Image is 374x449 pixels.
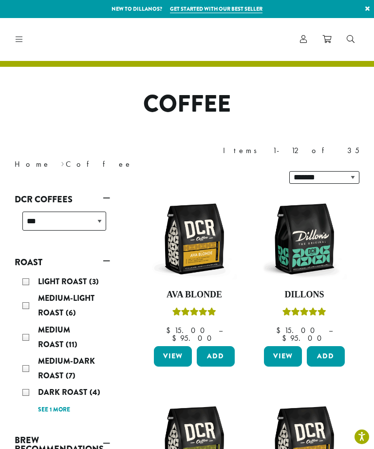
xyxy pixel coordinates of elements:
[154,346,192,367] a: View
[166,325,209,335] bdi: 15.00
[90,387,100,398] span: (4)
[61,155,64,170] span: ›
[223,145,359,156] div: Items 1-12 of 35
[329,325,333,335] span: –
[15,271,110,420] div: Roast
[89,276,99,287] span: (3)
[15,254,110,271] a: Roast
[151,196,237,342] a: Ava BlondeRated 5.00 out of 5
[282,306,326,321] div: Rated 5.00 out of 5
[264,346,302,367] a: View
[219,325,223,335] span: –
[66,307,76,318] span: (6)
[15,191,110,208] a: DCR Coffees
[66,370,75,381] span: (7)
[38,324,70,350] span: Medium Roast
[276,325,319,335] bdi: 15.00
[151,290,237,300] h4: Ava Blonde
[166,325,174,335] span: $
[276,325,284,335] span: $
[15,159,51,169] a: Home
[170,5,262,13] a: Get started with our best seller
[38,293,94,318] span: Medium-Light Roast
[282,333,290,343] span: $
[262,290,347,300] h4: Dillons
[38,276,89,287] span: Light Roast
[38,355,95,381] span: Medium-Dark Roast
[282,333,326,343] bdi: 95.00
[307,346,345,367] button: Add
[172,306,216,321] div: Rated 5.00 out of 5
[172,333,216,343] bdi: 95.00
[262,196,347,282] img: DCR-12oz-Dillons-Stock-scaled.png
[15,158,172,170] nav: Breadcrumb
[197,346,235,367] button: Add
[262,196,347,342] a: DillonsRated 5.00 out of 5
[15,208,110,242] div: DCR Coffees
[172,333,180,343] span: $
[7,90,367,118] h1: Coffee
[339,31,362,47] a: Search
[38,405,70,415] a: See 1 more
[66,339,77,350] span: (11)
[151,196,237,282] img: DCR-12oz-Ava-Blonde-Stock-scaled.png
[38,387,90,398] span: Dark Roast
